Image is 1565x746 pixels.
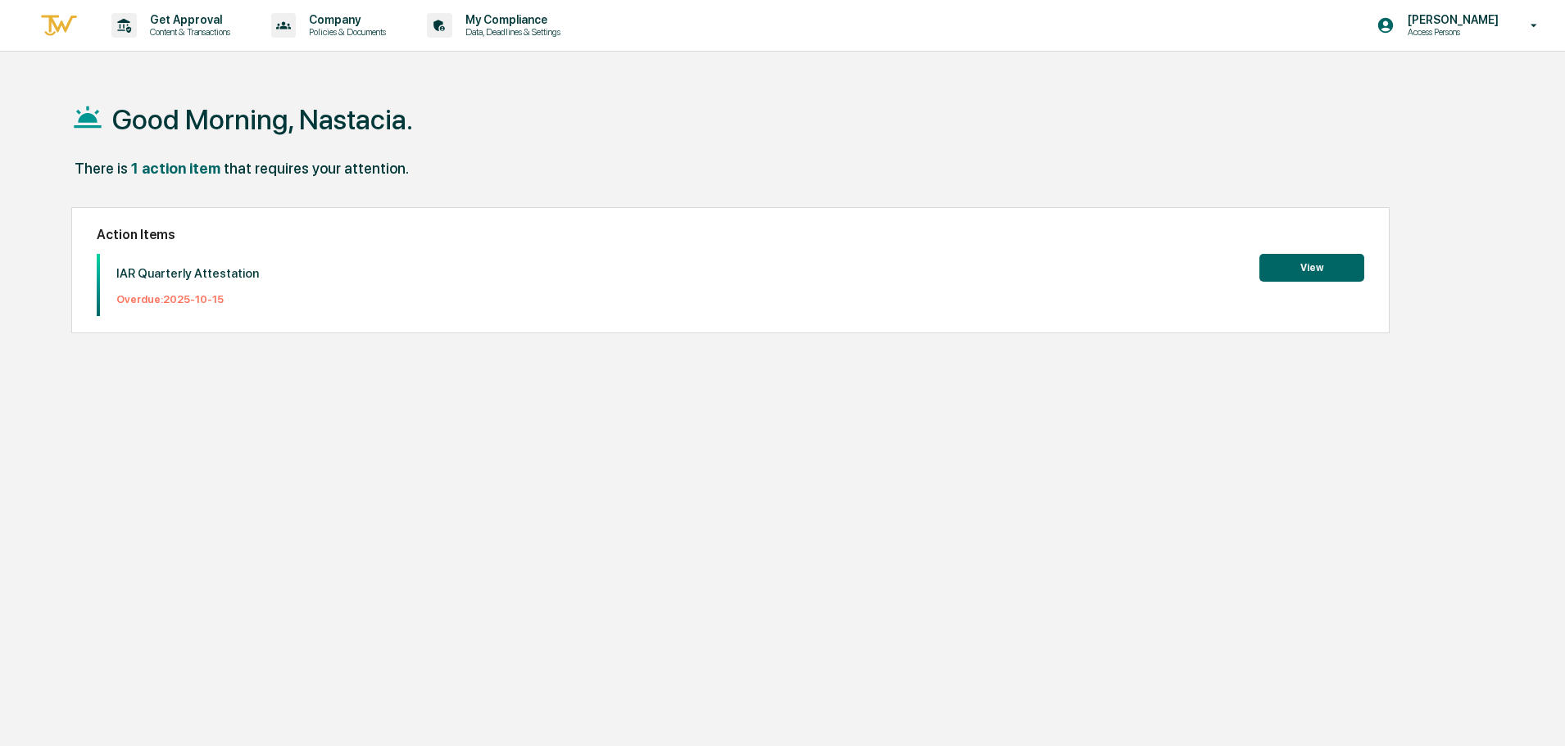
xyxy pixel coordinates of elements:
p: Company [296,13,394,26]
div: 1 action item [131,160,220,177]
div: There is [75,160,128,177]
p: Get Approval [137,13,238,26]
div: that requires your attention. [224,160,409,177]
p: My Compliance [452,13,569,26]
p: [PERSON_NAME] [1395,13,1507,26]
h1: Good Morning, Nastacia. [112,103,413,136]
p: Access Persons [1395,26,1507,38]
p: Overdue: 2025-10-15 [116,293,259,305]
a: View [1259,259,1364,274]
img: logo [39,12,79,39]
p: Policies & Documents [296,26,394,38]
p: IAR Quarterly Attestation [116,266,259,281]
p: Data, Deadlines & Settings [452,26,569,38]
h2: Action Items [97,227,1364,242]
button: View [1259,254,1364,282]
p: Content & Transactions [137,26,238,38]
